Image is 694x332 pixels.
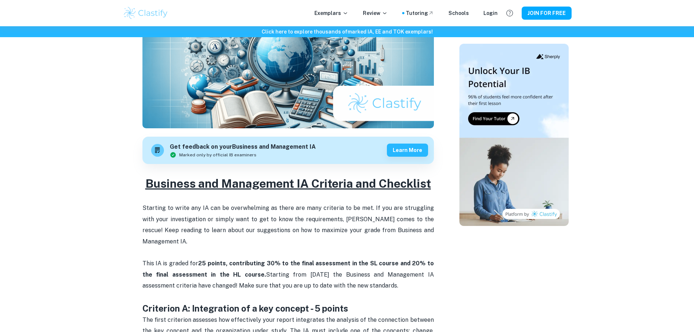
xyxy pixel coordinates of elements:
[448,9,469,17] a: Schools
[142,192,434,302] p: Starting to write any IA can be overwhelming as there are many criteria to be met. If you are str...
[145,177,431,190] u: Business and Management IA Criteria and Checklist
[170,142,316,152] h6: Get feedback on your Business and Management IA
[179,152,256,158] span: Marked only by official IB examiners
[142,137,434,164] a: Get feedback on yourBusiness and Management IAMarked only by official IB examinersLearn more
[459,44,569,226] img: Thumbnail
[142,303,348,313] strong: Criterion A: Integration of a key concept - 5 points
[142,260,435,278] strong: 25 points, contributing 30% to the final assessment in the SL course and 20% to the final assessm...
[387,144,428,157] button: Learn more
[123,6,169,20] img: Clastify logo
[142,260,435,289] span: This IA is graded for Starting from [DATE] the Business and Management IA assessment criteria hav...
[406,9,434,17] a: Tutoring
[522,7,572,20] button: JOIN FOR FREE
[503,7,516,19] button: Help and Feedback
[314,9,348,17] p: Exemplars
[363,9,388,17] p: Review
[483,9,498,17] a: Login
[1,28,693,36] h6: Click here to explore thousands of marked IA, EE and TOK exemplars !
